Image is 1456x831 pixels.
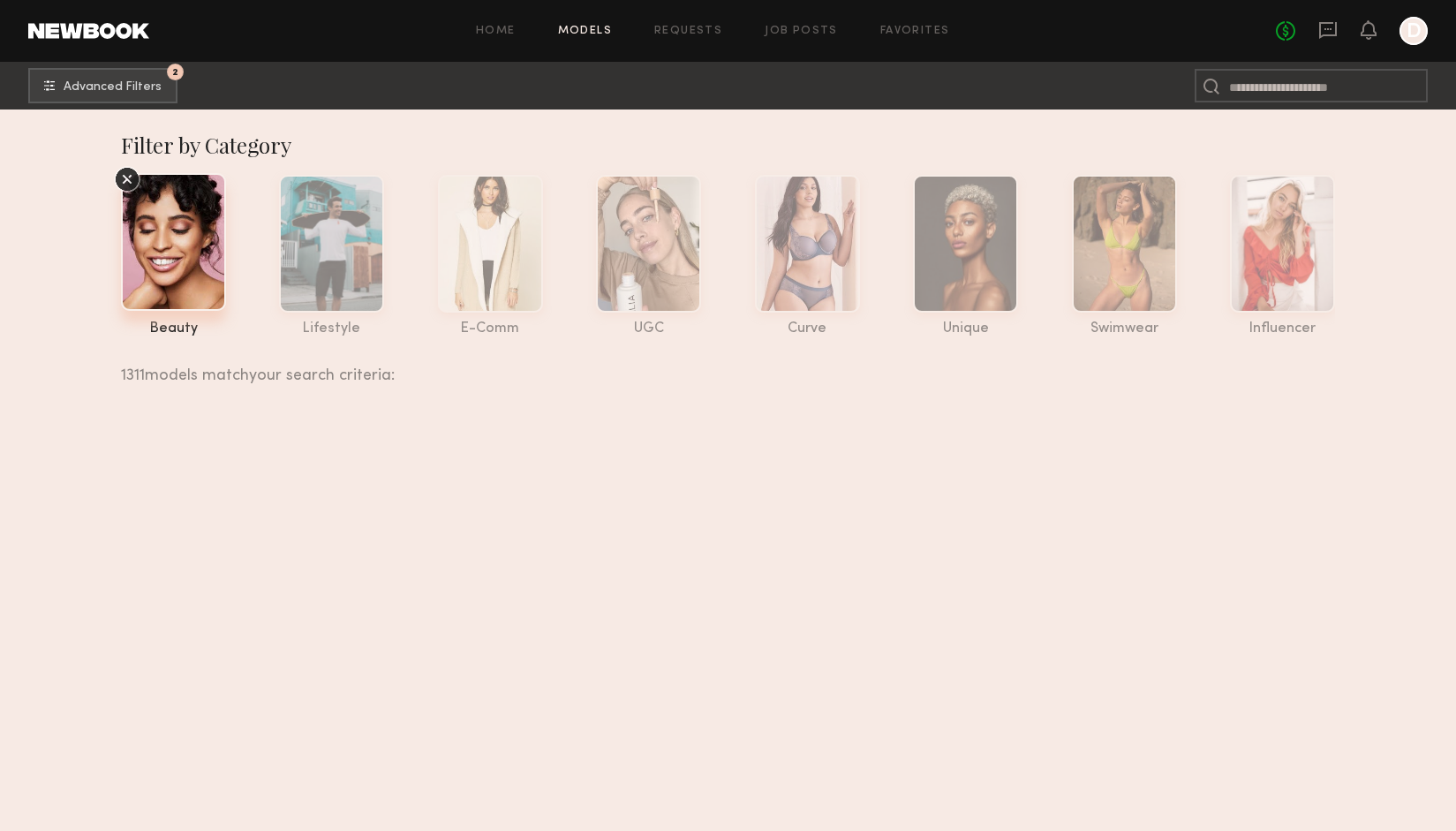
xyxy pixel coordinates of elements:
a: Home [476,26,516,37]
div: swimwear [1072,321,1177,336]
div: beauty [121,321,226,336]
div: e-comm [438,321,543,336]
button: 2Advanced Filters [28,68,177,103]
div: influencer [1230,321,1335,336]
span: Advanced Filters [64,81,162,94]
a: Requests [654,26,722,37]
div: unique [913,321,1018,336]
div: UGC [596,321,701,336]
a: D [1399,17,1428,45]
div: 1311 models match your search criteria: [121,347,1321,384]
div: Filter by Category [121,131,1335,159]
span: 2 [172,68,178,76]
a: Job Posts [765,26,838,37]
a: Models [558,26,612,37]
div: curve [755,321,860,336]
a: Favorites [880,26,950,37]
div: lifestyle [279,321,384,336]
